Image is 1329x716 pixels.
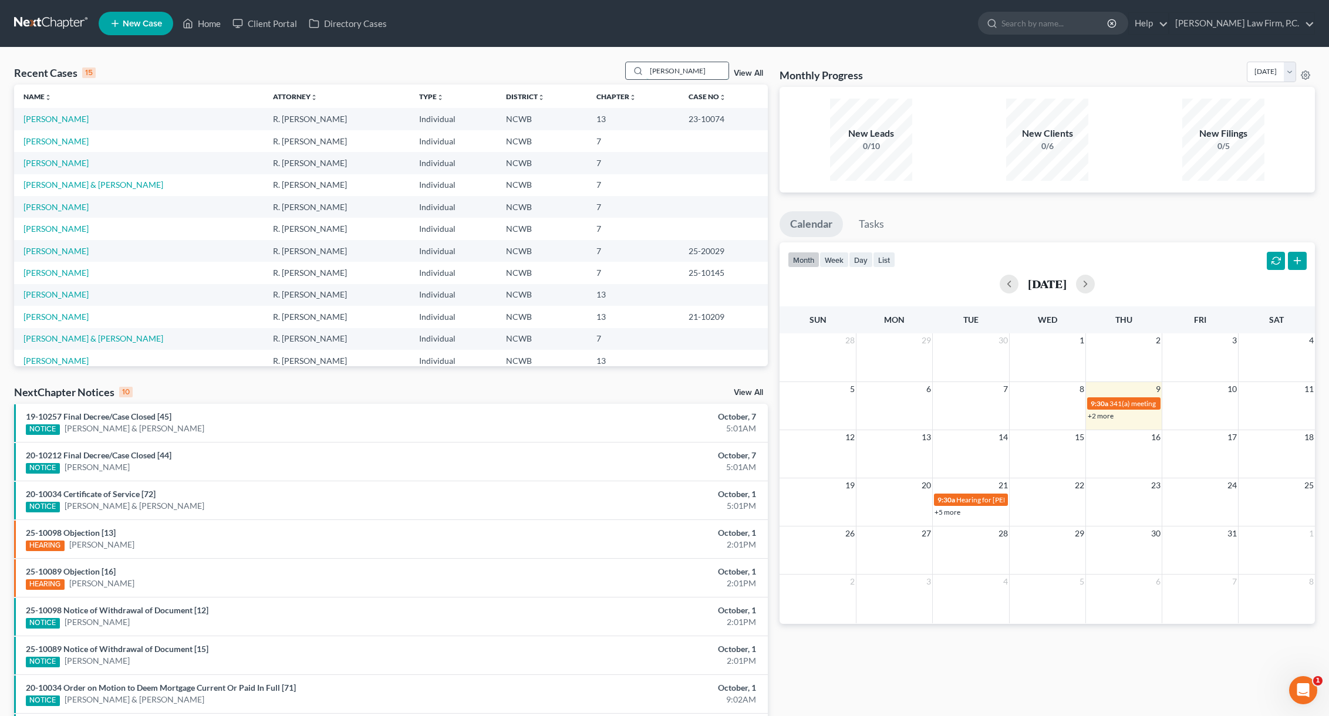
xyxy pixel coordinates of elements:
i: unfold_more [311,94,318,101]
a: 25-10089 Objection [16] [26,566,116,576]
button: month [788,252,819,268]
a: [PERSON_NAME] [65,655,130,667]
span: 24 [1226,478,1238,492]
a: Home [177,13,227,34]
div: 2:01PM [521,539,756,550]
input: Search by name... [646,62,728,79]
td: 13 [587,306,679,327]
a: 25-10089 Notice of Withdrawal of Document [15] [26,644,208,654]
td: 13 [587,108,679,130]
div: 0/6 [1006,140,1088,152]
span: Fri [1194,315,1206,325]
span: 17 [1226,430,1238,444]
td: R. [PERSON_NAME] [264,152,410,174]
a: 20-10212 Final Decree/Case Closed [44] [26,450,171,460]
div: October, 1 [521,604,756,616]
div: October, 1 [521,527,756,539]
i: unfold_more [538,94,545,101]
span: 3 [925,575,932,589]
div: 5:01AM [521,461,756,473]
a: [PERSON_NAME] & [PERSON_NAME] [23,333,163,343]
div: 9:02AM [521,694,756,705]
a: [PERSON_NAME] [23,224,89,234]
div: 0/10 [830,140,912,152]
td: NCWB [497,284,587,306]
span: 14 [997,430,1009,444]
a: +5 more [935,508,960,516]
a: [PERSON_NAME] [69,539,134,550]
span: 28 [844,333,856,347]
span: Sat [1269,315,1284,325]
a: [PERSON_NAME] [23,136,89,146]
i: unfold_more [719,94,726,101]
a: 19-10257 Final Decree/Case Closed [45] [26,411,171,421]
td: R. [PERSON_NAME] [264,240,410,262]
span: 10 [1226,382,1238,396]
a: [PERSON_NAME] & [PERSON_NAME] [65,694,204,705]
span: 29 [1074,526,1085,541]
span: 7 [1231,575,1238,589]
td: NCWB [497,240,587,262]
span: Sun [809,315,827,325]
a: Calendar [780,211,843,237]
span: 8 [1308,575,1315,589]
a: Case Nounfold_more [689,92,726,101]
a: Help [1129,13,1168,34]
input: Search by name... [1001,12,1109,34]
a: Attorneyunfold_more [273,92,318,101]
a: View All [734,69,763,77]
span: 16 [1150,430,1162,444]
i: unfold_more [45,94,52,101]
a: [PERSON_NAME] [23,158,89,168]
td: 7 [587,218,679,239]
td: R. [PERSON_NAME] [264,306,410,327]
span: 9:30a [937,495,955,504]
span: 27 [920,526,932,541]
div: New Filings [1182,127,1264,140]
span: 26 [844,526,856,541]
a: Typeunfold_more [419,92,444,101]
a: Directory Cases [303,13,393,34]
div: NOTICE [26,657,60,667]
span: 6 [925,382,932,396]
div: NextChapter Notices [14,385,133,399]
td: NCWB [497,196,587,218]
td: Individual [410,130,497,152]
span: 19 [844,478,856,492]
div: October, 1 [521,566,756,577]
i: unfold_more [437,94,444,101]
td: R. [PERSON_NAME] [264,218,410,239]
td: Individual [410,218,497,239]
a: [PERSON_NAME] [23,114,89,124]
div: October, 1 [521,643,756,655]
a: Tasks [848,211,895,237]
i: unfold_more [629,94,636,101]
div: 15 [82,67,96,78]
div: NOTICE [26,618,60,629]
span: Mon [884,315,905,325]
td: 25-10145 [679,262,768,283]
span: 31 [1226,526,1238,541]
td: R. [PERSON_NAME] [264,284,410,306]
a: 25-10098 Notice of Withdrawal of Document [12] [26,605,208,615]
td: R. [PERSON_NAME] [264,174,410,196]
a: 25-10098 Objection [13] [26,528,116,538]
div: New Clients [1006,127,1088,140]
span: Tue [963,315,979,325]
span: 2 [849,575,856,589]
span: New Case [123,19,162,28]
td: 23-10074 [679,108,768,130]
td: NCWB [497,350,587,371]
a: Client Portal [227,13,303,34]
span: 4 [1308,333,1315,347]
span: 341(a) meeting for [PERSON_NAME] [1109,399,1223,408]
span: 12 [844,430,856,444]
span: 11 [1303,382,1315,396]
a: [PERSON_NAME] [23,289,89,299]
a: [PERSON_NAME] & [PERSON_NAME] [23,180,163,190]
td: Individual [410,108,497,130]
span: 9:30a [1091,399,1108,408]
td: NCWB [497,306,587,327]
span: 30 [1150,526,1162,541]
button: list [873,252,895,268]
